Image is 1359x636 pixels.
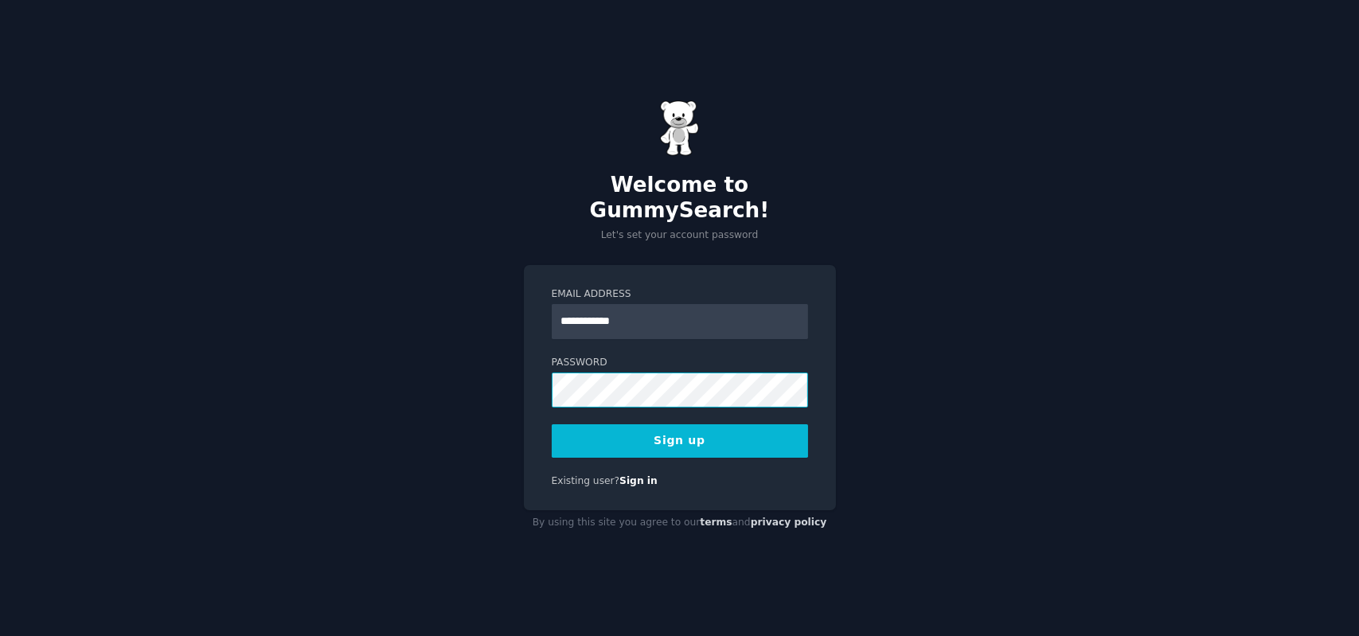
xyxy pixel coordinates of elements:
button: Sign up [552,424,808,458]
p: Let's set your account password [524,228,836,243]
a: terms [700,517,732,528]
a: privacy policy [751,517,827,528]
img: Gummy Bear [660,100,700,156]
div: By using this site you agree to our and [524,510,836,536]
h2: Welcome to GummySearch! [524,173,836,223]
span: Existing user? [552,475,620,486]
label: Email Address [552,287,808,302]
a: Sign in [619,475,658,486]
label: Password [552,356,808,370]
